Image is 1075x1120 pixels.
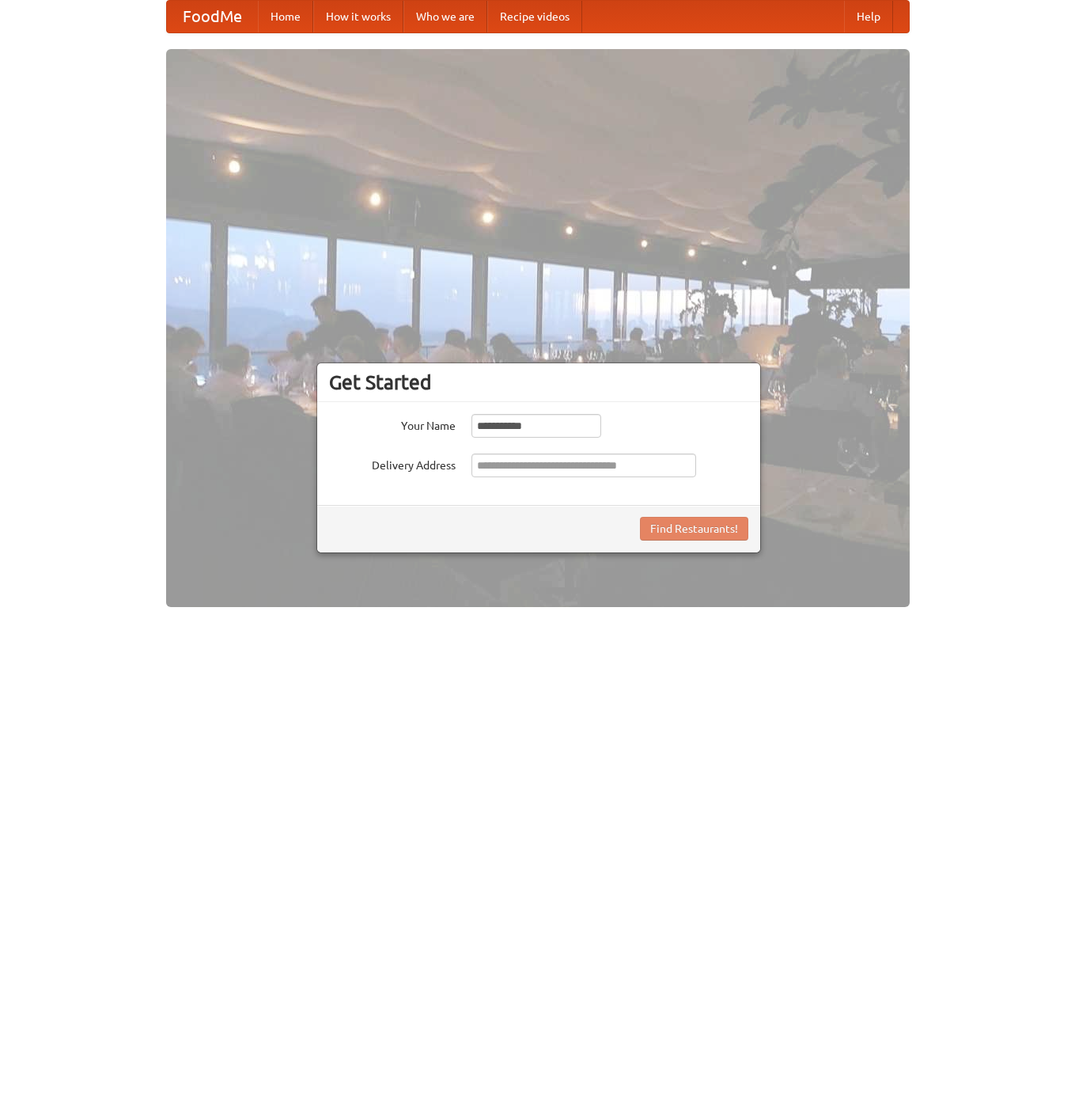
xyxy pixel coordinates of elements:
[844,1,893,32] a: Help
[167,1,258,32] a: FoodMe
[329,454,456,473] label: Delivery Address
[329,370,748,394] h3: Get Started
[313,1,403,32] a: How it works
[487,1,582,32] a: Recipe videos
[403,1,487,32] a: Who we are
[329,414,456,434] label: Your Name
[258,1,313,32] a: Home
[640,517,748,541] button: Find Restaurants!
